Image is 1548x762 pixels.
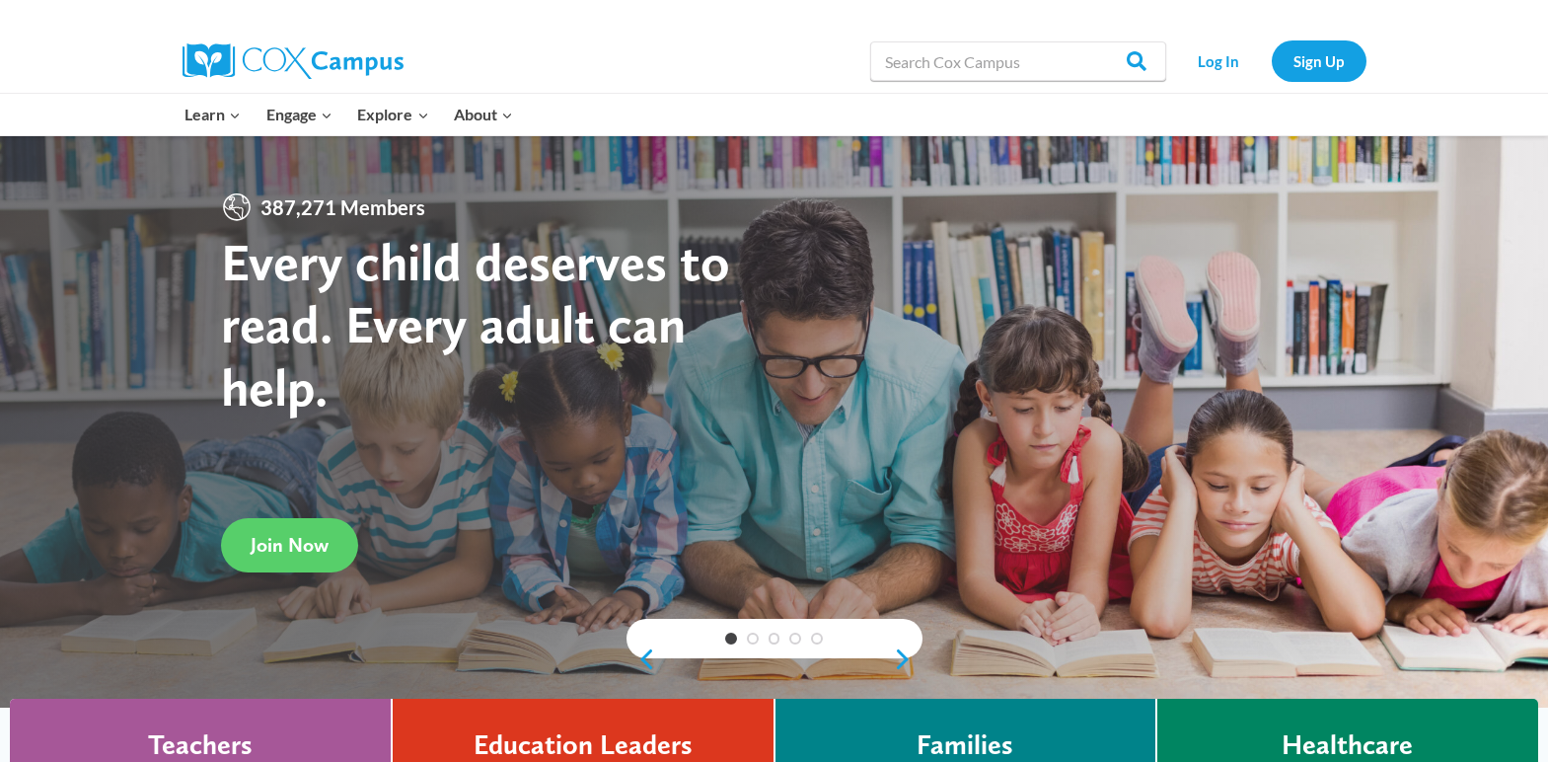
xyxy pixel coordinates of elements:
a: 2 [747,633,759,645]
a: Log In [1176,40,1262,81]
a: next [893,648,922,671]
nav: Primary Navigation [173,94,526,135]
a: 5 [811,633,823,645]
h4: Teachers [148,728,253,762]
a: previous [627,648,656,671]
h4: Families [917,728,1013,762]
a: Join Now [221,518,358,572]
a: 3 [769,633,780,645]
nav: Secondary Navigation [1176,40,1366,81]
span: Learn [184,102,241,127]
a: 1 [725,633,737,645]
strong: Every child deserves to read. Every adult can help. [221,230,730,419]
a: 4 [789,633,801,645]
span: 387,271 Members [253,191,433,223]
span: Join Now [251,533,329,557]
span: Engage [266,102,332,127]
div: content slider buttons [627,640,922,679]
span: About [454,102,513,127]
h4: Education Leaders [474,728,693,762]
span: Explore [357,102,428,127]
h4: Healthcare [1282,728,1413,762]
input: Search Cox Campus [870,41,1166,81]
img: Cox Campus [183,43,404,79]
a: Sign Up [1272,40,1366,81]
